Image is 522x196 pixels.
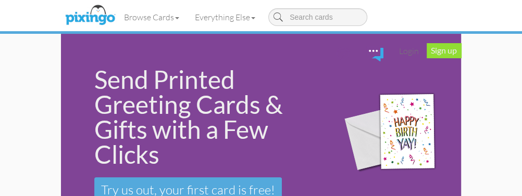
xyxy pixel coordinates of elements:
[63,3,118,29] img: pixingo logo
[427,43,461,58] a: Sign up
[268,8,367,26] input: Search cards
[116,4,187,30] a: Browse Cards
[335,78,457,188] img: 942c5090-71ba-4bfc-9a92-ca782dcda692.png
[187,4,263,30] a: Everything Else
[366,46,383,61] img: comments.svg
[391,38,427,64] a: Login
[94,67,319,167] div: Send Printed Greeting Cards & Gifts with a Few Clicks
